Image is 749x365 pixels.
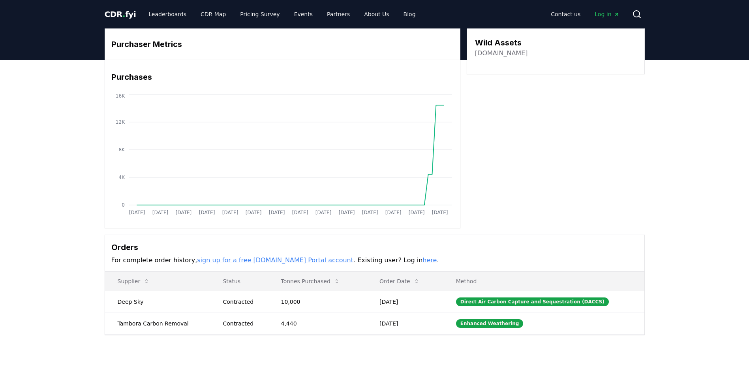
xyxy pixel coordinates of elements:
[432,210,448,215] tspan: [DATE]
[268,210,285,215] tspan: [DATE]
[367,291,443,312] td: [DATE]
[105,291,210,312] td: Deep Sky
[142,7,422,21] nav: Main
[544,7,625,21] nav: Main
[105,9,136,19] span: CDR fyi
[223,320,262,327] div: Contracted
[321,7,356,21] a: Partners
[544,7,587,21] a: Contact us
[338,210,355,215] tspan: [DATE]
[475,49,528,58] a: [DOMAIN_NAME]
[111,241,638,253] h3: Orders
[292,210,308,215] tspan: [DATE]
[288,7,319,21] a: Events
[475,37,528,49] h3: Wild Assets
[122,202,125,208] tspan: 0
[122,9,125,19] span: .
[456,319,524,328] div: Enhanced Weathering
[129,210,145,215] tspan: [DATE]
[595,10,619,18] span: Log in
[367,312,443,334] td: [DATE]
[450,277,638,285] p: Method
[152,210,168,215] tspan: [DATE]
[268,312,367,334] td: 4,440
[268,291,367,312] td: 10,000
[588,7,625,21] a: Log in
[234,7,286,21] a: Pricing Survey
[115,119,125,125] tspan: 12K
[111,256,638,265] p: For complete order history, . Existing user? Log in .
[197,256,353,264] a: sign up for a free [DOMAIN_NAME] Portal account
[456,297,609,306] div: Direct Air Carbon Capture and Sequestration (DACCS)
[111,273,156,289] button: Supplier
[422,256,437,264] a: here
[397,7,422,21] a: Blog
[115,93,125,99] tspan: 16K
[105,312,210,334] td: Tambora Carbon Removal
[111,71,454,83] h3: Purchases
[111,38,454,50] h3: Purchaser Metrics
[358,7,395,21] a: About Us
[315,210,331,215] tspan: [DATE]
[222,210,238,215] tspan: [DATE]
[175,210,191,215] tspan: [DATE]
[142,7,193,21] a: Leaderboards
[199,210,215,215] tspan: [DATE]
[118,147,125,152] tspan: 8K
[385,210,401,215] tspan: [DATE]
[105,9,136,20] a: CDR.fyi
[223,298,262,306] div: Contracted
[275,273,346,289] button: Tonnes Purchased
[373,273,426,289] button: Order Date
[245,210,261,215] tspan: [DATE]
[194,7,232,21] a: CDR Map
[362,210,378,215] tspan: [DATE]
[216,277,262,285] p: Status
[118,175,125,180] tspan: 4K
[408,210,424,215] tspan: [DATE]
